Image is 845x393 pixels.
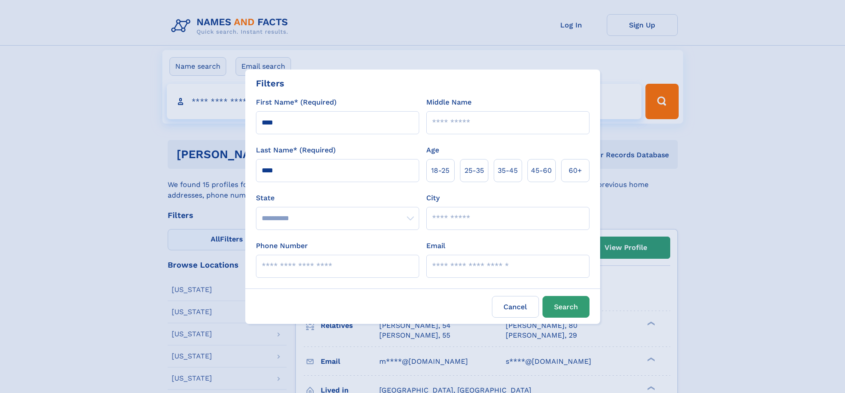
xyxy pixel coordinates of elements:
label: City [426,193,440,203]
label: State [256,193,419,203]
label: Cancel [492,296,539,318]
div: Filters [256,77,284,90]
label: Phone Number [256,241,308,251]
span: 25‑35 [464,165,484,176]
label: Age [426,145,439,156]
button: Search [542,296,590,318]
span: 35‑45 [498,165,518,176]
label: Last Name* (Required) [256,145,336,156]
span: 45‑60 [531,165,552,176]
label: First Name* (Required) [256,97,337,108]
span: 60+ [569,165,582,176]
span: 18‑25 [431,165,449,176]
label: Email [426,241,445,251]
label: Middle Name [426,97,472,108]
